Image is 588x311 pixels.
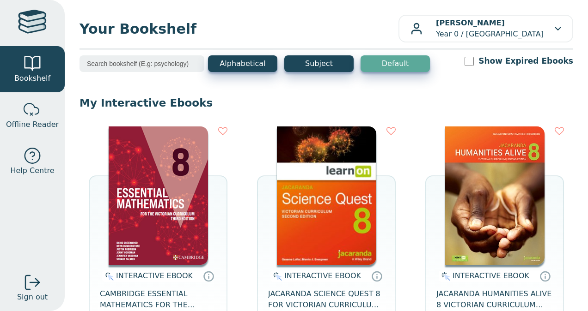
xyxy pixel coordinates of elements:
[439,271,450,282] img: interactive.svg
[398,15,573,42] button: [PERSON_NAME]Year 0 / [GEOGRAPHIC_DATA]
[539,270,551,281] a: Interactive eBooks are accessed online via the publisher’s portal. They contain interactive resou...
[109,126,208,265] img: bedfc1f2-ad15-45fb-9889-51f3863b3b8f.png
[270,271,282,282] img: interactive.svg
[10,165,54,176] span: Help Centre
[361,55,430,72] button: Default
[478,55,573,67] label: Show Expired Ebooks
[268,288,385,311] span: JACARANDA SCIENCE QUEST 8 FOR VICTORIAN CURRICULUM LEARNON 2E EBOOK
[6,119,59,130] span: Offline Reader
[80,96,573,110] p: My Interactive Ebooks
[80,55,204,72] input: Search bookshelf (E.g: psychology)
[371,270,382,281] a: Interactive eBooks are accessed online via the publisher’s portal. They contain interactive resou...
[445,126,545,265] img: bee2d5d4-7b91-e911-a97e-0272d098c78b.jpg
[436,288,553,311] span: JACARANDA HUMANITIES ALIVE 8 VICTORIAN CURRICULUM LEARNON EBOOK 2E
[80,18,398,39] span: Your Bookshelf
[102,271,114,282] img: interactive.svg
[14,73,50,84] span: Bookshelf
[284,271,361,280] span: INTERACTIVE EBOOK
[453,271,529,280] span: INTERACTIVE EBOOK
[17,292,48,303] span: Sign out
[116,271,193,280] span: INTERACTIVE EBOOK
[208,55,277,72] button: Alphabetical
[284,55,354,72] button: Subject
[436,18,544,40] p: Year 0 / [GEOGRAPHIC_DATA]
[436,18,505,27] b: [PERSON_NAME]
[277,126,376,265] img: fffb2005-5288-ea11-a992-0272d098c78b.png
[100,288,216,311] span: CAMBRIDGE ESSENTIAL MATHEMATICS FOR THE VICTORIAN CURRICULUM YEAR 8 EBOOK 3E
[203,270,214,281] a: Interactive eBooks are accessed online via the publisher’s portal. They contain interactive resou...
